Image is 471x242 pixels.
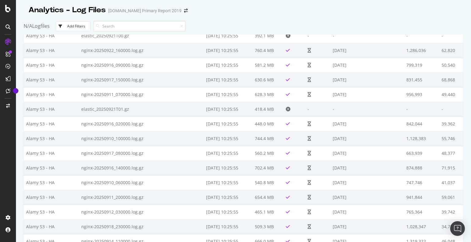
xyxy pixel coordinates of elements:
[24,161,79,175] td: Alamy S3 - HA
[404,146,439,161] td: 663,939
[331,117,404,131] td: [DATE]
[79,102,204,117] td: elastic_20250921T01.gz
[404,117,439,131] td: 842,044
[404,190,439,205] td: 941,844
[439,175,463,190] td: 41,037
[79,161,204,175] td: nginx-20250916_140000.log.gz
[439,58,463,73] td: 50,540
[204,175,253,190] td: [DATE] 10:25:55
[24,87,79,102] td: Alamy S3 - HA
[24,219,79,234] td: Alamy S3 - HA
[404,219,439,234] td: 1,028,347
[24,73,79,87] td: Alamy S3 - HA
[24,175,79,190] td: Alamy S3 - HA
[253,205,284,219] td: 465.1 MB
[253,43,284,58] td: 760.4 MB
[331,58,404,73] td: [DATE]
[331,43,404,58] td: [DATE]
[404,43,439,58] td: 1,286,036
[305,102,331,117] td: -
[404,73,439,87] td: 831,455
[79,219,204,234] td: nginx-20250918_230000.log.gz
[331,190,404,205] td: [DATE]
[253,190,284,205] td: 654.4 MB
[204,161,253,175] td: [DATE] 10:25:55
[253,161,284,175] td: 702.4 MB
[24,117,79,131] td: Alamy S3 - HA
[24,205,79,219] td: Alamy S3 - HA
[404,102,439,117] td: -
[331,73,404,87] td: [DATE]
[331,131,404,146] td: [DATE]
[204,102,253,117] td: [DATE] 10:25:55
[24,28,79,43] td: Alamy S3 - HA
[24,146,79,161] td: Alamy S3 - HA
[108,8,182,14] div: [DOMAIN_NAME] Primary Report 2019
[253,58,284,73] td: 581.2 MB
[204,28,253,43] td: [DATE] 10:25:55
[439,117,463,131] td: 39,362
[24,58,79,73] td: Alamy S3 - HA
[253,28,284,43] td: 392.1 MB
[29,5,106,15] div: Analytics - Log Files
[331,161,404,175] td: [DATE]
[331,146,404,161] td: [DATE]
[253,102,284,117] td: 418.4 MB
[184,9,188,13] div: arrow-right-arrow-left
[404,87,439,102] td: 956,993
[404,205,439,219] td: 765,364
[439,219,463,234] td: 34,723
[24,23,32,29] span: N/A
[79,73,204,87] td: nginx-20250917_150000.log.gz
[204,43,253,58] td: [DATE] 10:25:55
[404,161,439,175] td: 874,888
[439,190,463,205] td: 59,061
[439,43,463,58] td: 62,820
[404,175,439,190] td: 747,746
[79,28,204,43] td: elastic_20250921T00.gz
[13,88,18,94] div: Tooltip anchor
[67,24,85,29] div: Add Filters
[79,205,204,219] td: nginx-20250912_030000.log.gz
[79,131,204,146] td: nginx-20250910_100000.log.gz
[94,21,186,32] input: Search
[331,219,404,234] td: [DATE]
[253,131,284,146] td: 744.4 MB
[331,102,404,117] td: -
[404,58,439,73] td: 799,319
[24,131,79,146] td: Alamy S3 - HA
[79,146,204,161] td: nginx-20250917_080000.log.gz
[253,117,284,131] td: 448.0 MB
[24,102,79,117] td: Alamy S3 - HA
[253,73,284,87] td: 630.6 MB
[204,190,253,205] td: [DATE] 10:25:55
[331,205,404,219] td: [DATE]
[79,58,204,73] td: nginx-20250916_090000.log.gz
[204,131,253,146] td: [DATE] 10:25:55
[404,28,439,43] td: -
[331,87,404,102] td: [DATE]
[253,219,284,234] td: 509.3 MB
[204,58,253,73] td: [DATE] 10:25:55
[204,146,253,161] td: [DATE] 10:25:55
[439,73,463,87] td: 68,868
[24,43,79,58] td: Alamy S3 - HA
[204,219,253,234] td: [DATE] 10:25:55
[331,175,404,190] td: [DATE]
[204,73,253,87] td: [DATE] 10:25:55
[253,175,284,190] td: 540.8 MB
[204,117,253,131] td: [DATE] 10:25:55
[253,87,284,102] td: 628.3 MB
[331,28,404,43] td: -
[79,117,204,131] td: nginx-20250916_020000.log.gz
[439,205,463,219] td: 39,742
[439,131,463,146] td: 55,746
[204,205,253,219] td: [DATE] 10:25:55
[79,43,204,58] td: nginx-20250922_160000.log.gz
[79,190,204,205] td: nginx-20250911_200000.log.gz
[79,87,204,102] td: nginx-20250911_070000.log.gz
[439,146,463,161] td: 48,377
[439,87,463,102] td: 49,440
[204,87,253,102] td: [DATE] 10:25:55
[32,23,50,29] span: Logfiles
